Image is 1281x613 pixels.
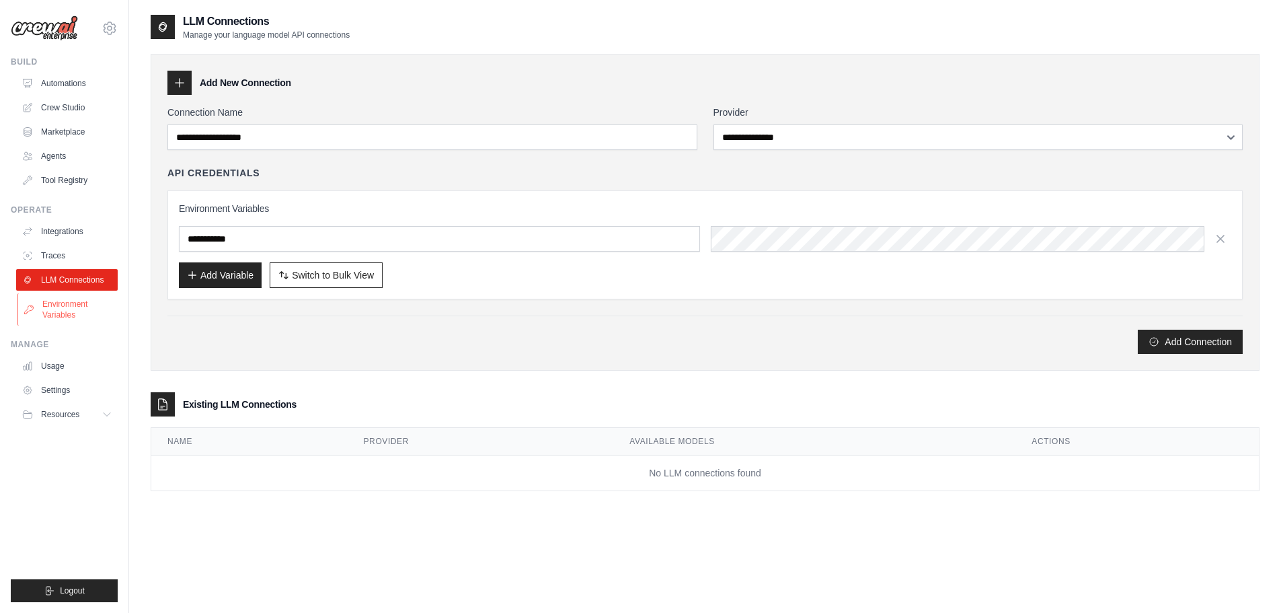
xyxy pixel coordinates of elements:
th: Provider [348,428,614,456]
button: Resources [16,404,118,425]
a: Settings [16,380,118,401]
h3: Add New Connection [200,76,291,89]
button: Logout [11,579,118,602]
span: Logout [60,585,85,596]
button: Add Variable [179,262,262,288]
th: Name [151,428,348,456]
h4: API Credentials [167,166,260,180]
th: Available Models [613,428,1015,456]
a: LLM Connections [16,269,118,291]
a: Agents [16,145,118,167]
h3: Environment Variables [179,202,1231,215]
a: Automations [16,73,118,94]
a: Traces [16,245,118,266]
div: Manage [11,339,118,350]
button: Switch to Bulk View [270,262,383,288]
div: Operate [11,205,118,215]
a: Integrations [16,221,118,242]
button: Add Connection [1138,330,1243,354]
div: Build [11,57,118,67]
a: Marketplace [16,121,118,143]
h2: LLM Connections [183,13,350,30]
h3: Existing LLM Connections [183,398,297,411]
span: Switch to Bulk View [292,268,374,282]
a: Crew Studio [16,97,118,118]
a: Usage [16,355,118,377]
a: Environment Variables [17,293,119,326]
p: Manage your language model API connections [183,30,350,40]
img: Logo [11,15,78,41]
label: Provider [713,106,1243,119]
th: Actions [1015,428,1259,456]
td: No LLM connections found [151,456,1259,491]
label: Connection Name [167,106,697,119]
a: Tool Registry [16,170,118,191]
span: Resources [41,409,79,420]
